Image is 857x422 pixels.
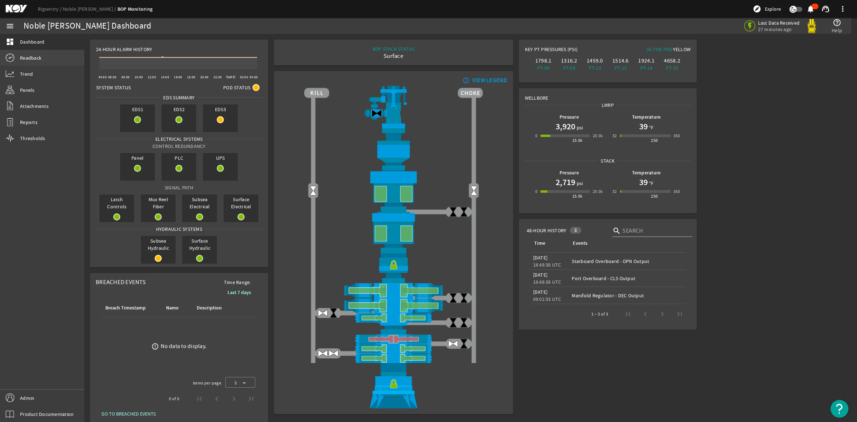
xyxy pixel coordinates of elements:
[328,308,339,318] img: ValveClose.png
[240,75,248,79] text: 02:00
[169,395,179,402] div: 0 of 0
[317,308,328,318] img: ValveOpen.png
[635,64,658,71] div: PT-14
[758,20,800,26] span: Last Data Received
[250,75,258,79] text: 04:00
[218,279,257,286] span: Time Range:
[461,78,470,83] mat-icon: info_outline
[196,304,231,312] div: Description
[120,104,155,114] span: EDS1
[304,344,483,353] img: PipeRamOpen.png
[833,18,841,27] mat-icon: help_outline
[448,338,458,349] img: ValveOpen.png
[154,225,205,233] span: Hydraulic Systems
[573,239,587,247] div: Events
[533,289,548,295] legacy-datetime-component: [DATE]
[533,272,548,278] legacy-datetime-component: [DATE]
[448,207,458,217] img: ValveClose.png
[20,119,37,126] span: Reports
[96,407,161,420] button: GO TO BREACHED EVENTS
[96,84,131,91] span: System Status
[96,46,152,53] span: 24-Hour Alarm History
[583,64,606,71] div: PT-10
[527,227,567,234] span: 48-Hour History
[834,0,851,18] button: more_vert
[372,53,415,60] div: Surface
[165,304,187,312] div: Name
[182,236,217,253] span: Surface Hydraulic
[224,194,259,212] span: Surface Electrical
[38,6,63,12] a: Rigsentry
[673,132,680,139] div: 350
[533,254,548,261] legacy-datetime-component: [DATE]
[227,289,251,296] b: Last 7 days
[635,57,658,64] div: 1924.1
[63,6,117,12] a: Noble [PERSON_NAME]
[197,304,222,312] div: Description
[148,75,156,79] text: 12:00
[371,108,382,119] img: Valve2Close.png
[632,169,661,176] b: Temperature
[458,207,469,217] img: ValveClose.png
[458,293,469,303] img: ValveClose.png
[593,188,603,195] div: 20.0k
[612,132,617,139] div: 32
[161,153,196,163] span: PLC
[165,184,194,191] span: Signal Path
[591,311,608,318] div: 1 – 3 of 3
[558,57,581,64] div: 1316.2
[458,338,469,349] img: ValveClose.png
[448,293,458,303] img: ValveClose.png
[533,239,563,247] div: Time
[806,5,815,13] mat-icon: notifications
[831,400,848,418] button: Open Resource Center
[572,275,682,282] div: Port Overboard - CLS Output
[304,363,483,408] img: WellheadConnectorLock.png
[20,38,44,45] span: Dashboard
[96,278,146,286] span: Breached Events
[609,57,632,64] div: 1514.6
[161,75,169,79] text: 14:00
[304,253,483,283] img: RiserConnectorLock.png
[533,296,561,302] legacy-datetime-component: 09:02:33 UTC
[632,114,661,120] b: Temperature
[20,411,74,418] span: Product Documentation
[304,283,483,298] img: ShearRamOpen.png
[304,353,483,363] img: PipeRamOpen.png
[226,75,236,79] text: [DATE]
[572,258,682,265] div: Starboard Overboard - OPN Output
[570,227,581,234] div: 3
[556,177,575,188] h1: 2,719
[673,188,680,195] div: 350
[203,153,238,163] span: UPS
[304,212,483,253] img: LowerAnnularOpen.png
[99,194,134,212] span: Latch Controls
[20,135,45,142] span: Thresholds
[223,84,251,91] span: Pod Status
[304,128,483,170] img: FlexJoint.png
[556,121,575,132] h1: 3,920
[458,317,469,328] img: ValveClose.png
[532,64,555,71] div: PT-06
[560,114,579,120] b: Pressure
[20,86,35,94] span: Panels
[104,304,156,312] div: Breach Timestamp
[24,23,151,30] div: Noble [PERSON_NAME] Dashboard
[572,193,583,200] div: 15.0k
[304,323,483,334] img: BopBodyShearBottom.png
[598,157,617,164] span: Stack
[599,101,616,109] span: LMRP
[166,304,179,312] div: Name
[214,75,222,79] text: 22:00
[661,57,683,64] div: 4658.2
[161,104,196,114] span: EDS2
[753,5,761,13] mat-icon: explore
[639,177,648,188] h1: 39
[153,135,205,143] span: Electrical Systems
[20,103,49,110] span: Attachments
[593,132,603,139] div: 20.0k
[765,5,781,13] span: Explore
[317,348,328,359] img: ValveOpen.png
[101,410,156,417] span: GO TO BREACHED EVENTS
[304,298,483,313] img: ShearRamOpen.png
